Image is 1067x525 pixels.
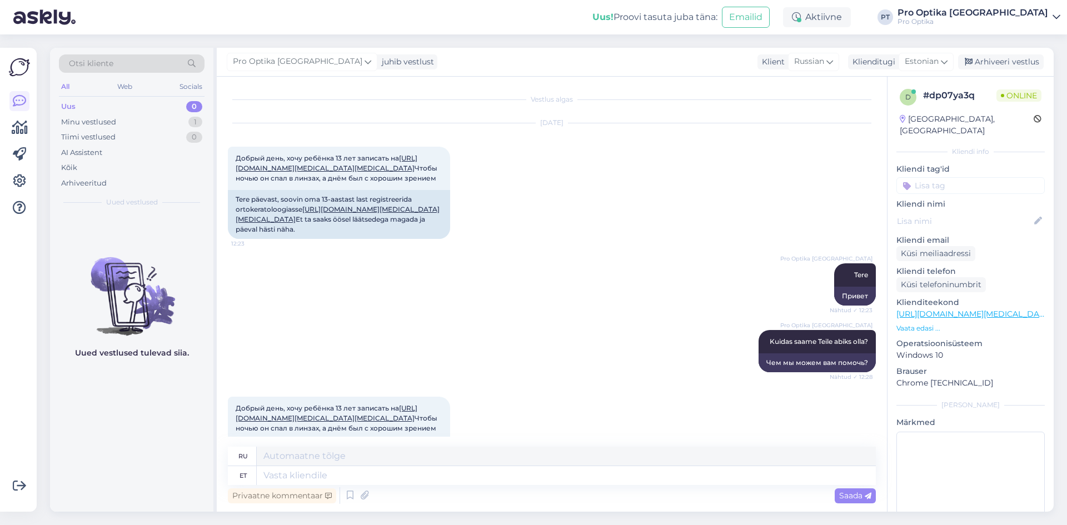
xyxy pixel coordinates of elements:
span: Pro Optika [GEOGRAPHIC_DATA] [780,321,872,329]
a: [URL][DOMAIN_NAME][MEDICAL_DATA][MEDICAL_DATA] [236,205,440,223]
input: Lisa tag [896,177,1045,194]
p: Märkmed [896,417,1045,428]
div: Чем мы можем вам помочь? [759,353,876,372]
a: Pro Optika [GEOGRAPHIC_DATA]Pro Optika [898,8,1060,26]
span: Saada [839,491,871,501]
div: # dp07ya3q [923,89,996,102]
span: Добрый день, хочу ребёнка 13 лет записать на Чтобы ночью он спал в линзах, а днём был с хорошим з... [236,154,439,182]
div: et [240,466,247,485]
span: Estonian [905,56,939,68]
p: Kliendi email [896,234,1045,246]
div: Arhiveeritud [61,178,107,189]
span: 12:23 [231,239,273,248]
div: Kõik [61,162,77,173]
b: Uus! [592,12,614,22]
span: d [905,93,911,101]
p: Kliendi tag'id [896,163,1045,175]
span: Pro Optika [GEOGRAPHIC_DATA] [233,56,362,68]
div: Vestlus algas [228,94,876,104]
img: Askly Logo [9,57,30,78]
div: Pro Optika [898,17,1048,26]
p: Vaata edasi ... [896,323,1045,333]
span: Nähtud ✓ 12:28 [830,373,872,381]
div: Web [115,79,134,94]
div: Privaatne kommentaar [228,488,336,503]
img: No chats [50,237,213,337]
div: Pro Optika [GEOGRAPHIC_DATA] [898,8,1048,17]
button: Emailid [722,7,770,28]
div: [DATE] [228,118,876,128]
p: Operatsioonisüsteem [896,338,1045,349]
div: Tere päevast, soovin oma 13-aastast last registreerida ortokeratoloogiasse Et ta saaks öösel läät... [228,190,450,239]
div: AI Assistent [61,147,102,158]
p: Brauser [896,366,1045,377]
div: ru [238,447,248,466]
span: Добрый день, хочу ребёнка 13 лет записать на Чтобы ночью он спал в линзах, а днём был с хорошим з... [236,404,439,432]
span: Otsi kliente [69,58,113,69]
span: Uued vestlused [106,197,158,207]
p: Windows 10 [896,349,1045,361]
div: Uus [61,101,76,112]
div: Küsi meiliaadressi [896,246,975,261]
span: Online [996,89,1041,102]
div: Klienditugi [848,56,895,68]
div: All [59,79,72,94]
span: Pro Optika [GEOGRAPHIC_DATA] [780,254,872,263]
p: Klienditeekond [896,297,1045,308]
span: Nähtud ✓ 12:23 [830,306,872,314]
p: Uued vestlused tulevad siia. [75,347,189,359]
div: [PERSON_NAME] [896,400,1045,410]
div: Socials [177,79,205,94]
div: 0 [186,101,202,112]
span: Kuidas saame Teile abiks olla? [770,337,868,346]
div: Arhiveeri vestlus [958,54,1044,69]
p: Kliendi telefon [896,266,1045,277]
div: Proovi tasuta juba täna: [592,11,717,24]
div: 1 [188,117,202,128]
div: Kliendi info [896,147,1045,157]
span: Russian [794,56,824,68]
div: PT [877,9,893,25]
input: Lisa nimi [897,215,1032,227]
div: Küsi telefoninumbrit [896,277,986,292]
div: 0 [186,132,202,143]
div: Привет [834,287,876,306]
div: Klient [757,56,785,68]
div: Aktiivne [783,7,851,27]
div: Minu vestlused [61,117,116,128]
div: juhib vestlust [377,56,434,68]
p: Kliendi nimi [896,198,1045,210]
div: Tiimi vestlused [61,132,116,143]
span: Tere [854,271,868,279]
p: Chrome [TECHNICAL_ID] [896,377,1045,389]
div: [GEOGRAPHIC_DATA], [GEOGRAPHIC_DATA] [900,113,1034,137]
